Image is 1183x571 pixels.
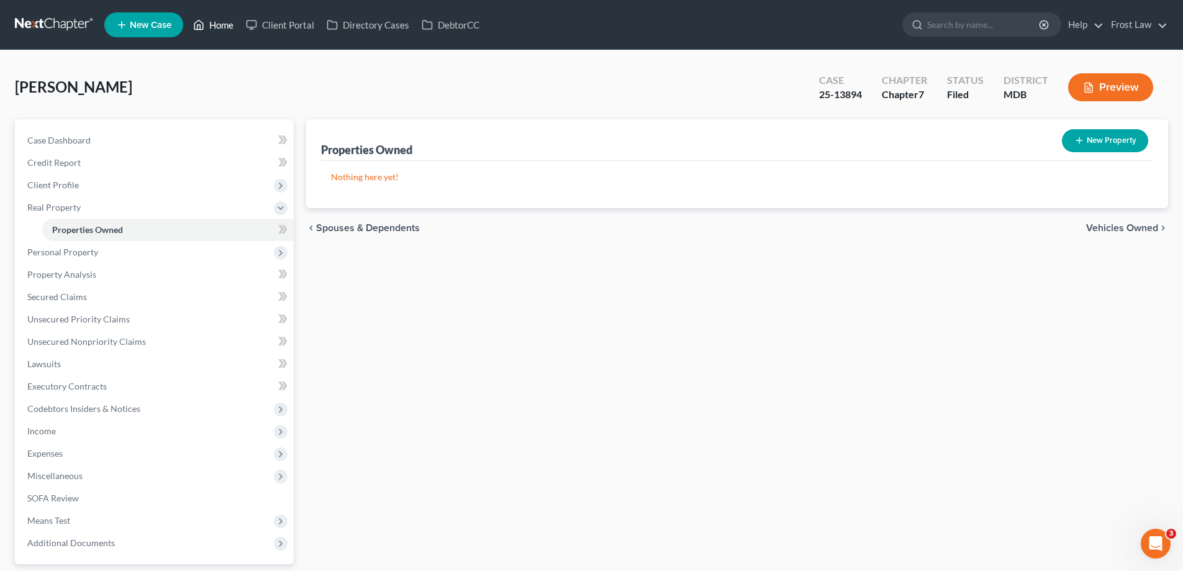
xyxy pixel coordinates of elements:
p: Nothing here yet! [331,171,1143,183]
a: Case Dashboard [17,129,294,152]
a: Home [187,14,240,36]
span: 7 [918,88,924,100]
div: 25-13894 [819,88,862,102]
i: chevron_left [306,223,316,233]
i: chevron_right [1158,223,1168,233]
a: SOFA Review [17,487,294,509]
div: Filed [947,88,984,102]
span: Real Property [27,202,81,212]
span: Spouses & Dependents [316,223,420,233]
span: Expenses [27,448,63,459]
a: Frost Law [1105,14,1167,36]
span: [PERSON_NAME] [15,78,132,96]
button: Preview [1068,73,1153,101]
input: Search by name... [927,13,1041,36]
span: Credit Report [27,157,81,168]
div: Case [819,73,862,88]
a: Executory Contracts [17,375,294,398]
span: Means Test [27,515,70,526]
span: Miscellaneous [27,470,83,481]
button: chevron_left Spouses & Dependents [306,223,420,233]
span: 3 [1166,529,1176,539]
span: Personal Property [27,247,98,257]
div: Chapter [882,73,927,88]
a: Lawsuits [17,353,294,375]
span: Codebtors Insiders & Notices [27,403,140,414]
span: Income [27,426,56,436]
div: Properties Owned [321,142,412,157]
button: New Property [1062,129,1148,152]
a: Credit Report [17,152,294,174]
div: MDB [1004,88,1048,102]
a: DebtorCC [415,14,486,36]
span: Client Profile [27,180,79,190]
span: Additional Documents [27,537,115,548]
div: Chapter [882,88,927,102]
span: Executory Contracts [27,381,107,391]
div: Status [947,73,984,88]
span: Properties Owned [52,224,123,235]
a: Secured Claims [17,286,294,308]
a: Unsecured Priority Claims [17,308,294,331]
a: Help [1062,14,1104,36]
a: Client Portal [240,14,320,36]
span: SOFA Review [27,493,79,503]
span: Unsecured Priority Claims [27,314,130,324]
span: Unsecured Nonpriority Claims [27,336,146,347]
a: Directory Cases [320,14,415,36]
button: Vehicles Owned chevron_right [1086,223,1168,233]
span: New Case [130,21,171,30]
span: Vehicles Owned [1086,223,1158,233]
div: District [1004,73,1048,88]
span: Secured Claims [27,291,87,302]
a: Properties Owned [42,219,294,241]
span: Property Analysis [27,269,96,280]
span: Lawsuits [27,359,61,369]
span: Case Dashboard [27,135,91,145]
a: Property Analysis [17,263,294,286]
a: Unsecured Nonpriority Claims [17,331,294,353]
iframe: Intercom live chat [1141,529,1171,559]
